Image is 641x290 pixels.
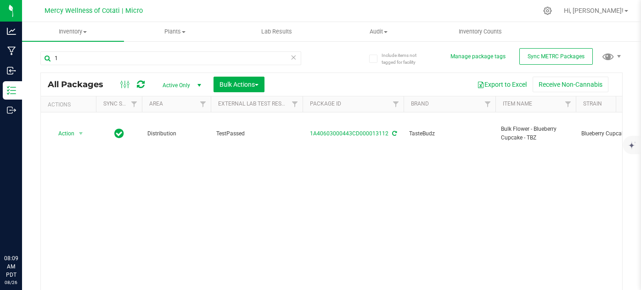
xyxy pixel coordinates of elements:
[7,27,16,36] inline-svg: Analytics
[409,129,490,138] span: TasteBudz
[127,96,142,112] a: Filter
[249,28,304,36] span: Lab Results
[22,28,124,36] span: Inventory
[48,79,112,89] span: All Packages
[7,86,16,95] inline-svg: Inventory
[147,129,205,138] span: Distribution
[480,96,495,112] a: Filter
[327,22,429,41] a: Audit
[528,53,585,60] span: Sync METRC Packages
[226,22,328,41] a: Lab Results
[7,106,16,115] inline-svg: Outbound
[45,7,143,15] span: Mercy Wellness of Cotati | Micro
[48,101,92,108] div: Actions
[50,127,75,140] span: Action
[22,22,124,41] a: Inventory
[287,96,303,112] a: Filter
[291,51,297,63] span: Clear
[328,28,429,36] span: Audit
[583,100,602,107] a: Strain
[7,66,16,75] inline-svg: Inbound
[103,100,139,107] a: Sync Status
[4,279,18,286] p: 08/26
[27,215,38,226] iframe: Resource center unread badge
[561,96,576,112] a: Filter
[471,77,533,92] button: Export to Excel
[149,100,163,107] a: Area
[429,22,531,41] a: Inventory Counts
[114,127,124,140] span: In Sync
[214,77,264,92] button: Bulk Actions
[388,96,404,112] a: Filter
[533,77,608,92] button: Receive Non-Cannabis
[216,129,297,138] span: TestPassed
[411,100,429,107] a: Brand
[519,48,593,65] button: Sync METRC Packages
[124,22,226,41] a: Plants
[196,96,211,112] a: Filter
[40,51,301,65] input: Search Package ID, Item Name, SKU, Lot or Part Number...
[382,52,427,66] span: Include items not tagged for facility
[564,7,624,14] span: Hi, [PERSON_NAME]!
[310,100,341,107] a: Package ID
[124,28,225,36] span: Plants
[450,53,506,61] button: Manage package tags
[219,81,259,88] span: Bulk Actions
[4,254,18,279] p: 08:09 AM PDT
[218,100,290,107] a: External Lab Test Result
[503,100,532,107] a: Item Name
[7,46,16,56] inline-svg: Manufacturing
[542,6,553,15] div: Manage settings
[75,127,87,140] span: select
[310,130,388,137] a: 1A40603000443CD000013112
[501,125,570,142] span: Bulk Flower - Blueberry Cupcake - TBZ
[446,28,514,36] span: Inventory Counts
[9,217,37,244] iframe: Resource center
[391,130,397,137] span: Sync from Compliance System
